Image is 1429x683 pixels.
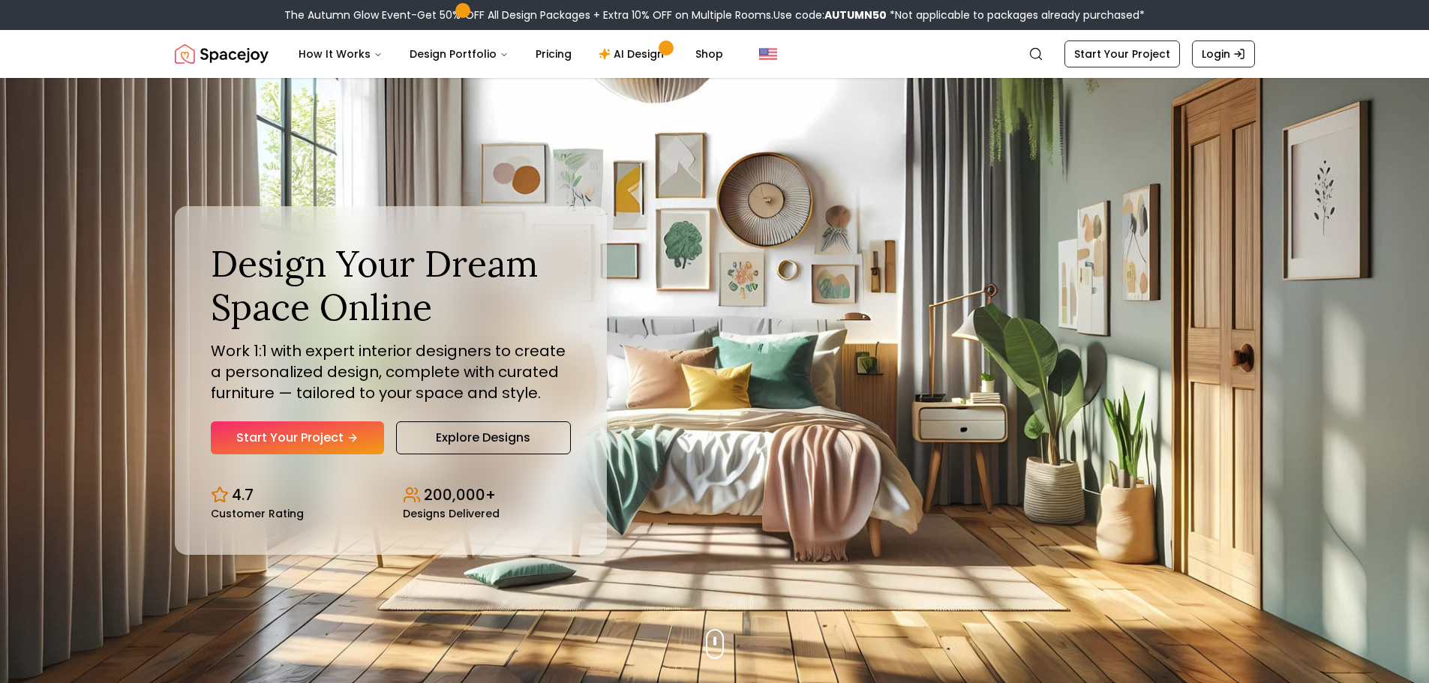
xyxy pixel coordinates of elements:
[524,39,584,69] a: Pricing
[211,340,571,403] p: Work 1:1 with expert interior designers to create a personalized design, complete with curated fu...
[1064,40,1180,67] a: Start Your Project
[175,39,269,69] a: Spacejoy
[396,421,571,454] a: Explore Designs
[287,39,735,69] nav: Main
[175,30,1255,78] nav: Global
[759,45,777,63] img: United States
[211,472,571,519] div: Design stats
[1192,40,1255,67] a: Login
[887,7,1145,22] span: *Not applicable to packages already purchased*
[824,7,887,22] b: AUTUMN50
[211,242,571,328] h1: Design Your Dream Space Online
[284,7,1145,22] div: The Autumn Glow Event-Get 50% OFF All Design Packages + Extra 10% OFF on Multiple Rooms.
[403,508,500,519] small: Designs Delivered
[175,39,269,69] img: Spacejoy Logo
[211,508,304,519] small: Customer Rating
[232,484,254,505] p: 4.7
[773,7,887,22] span: Use code:
[683,39,735,69] a: Shop
[398,39,521,69] button: Design Portfolio
[211,421,384,454] a: Start Your Project
[424,484,496,505] p: 200,000+
[287,39,395,69] button: How It Works
[587,39,680,69] a: AI Design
